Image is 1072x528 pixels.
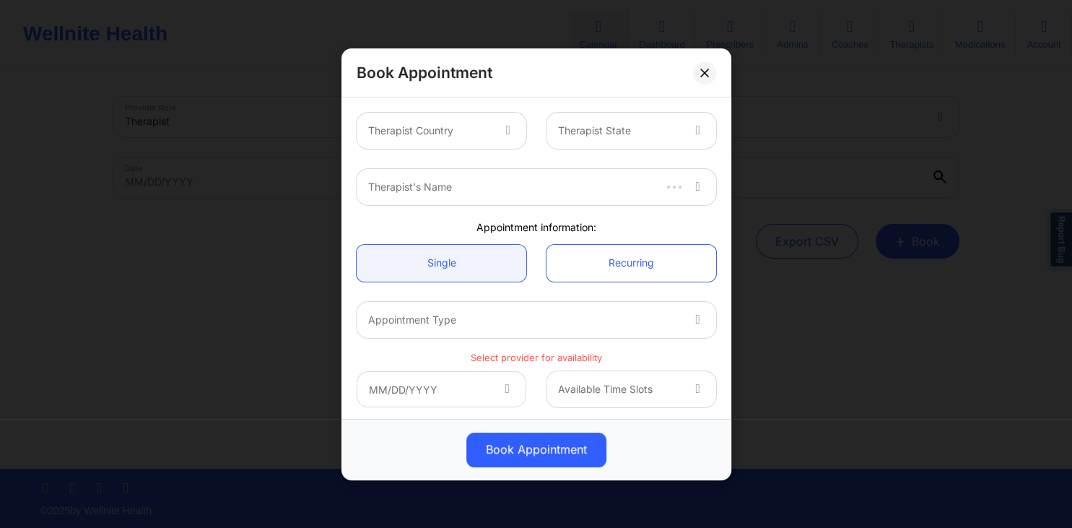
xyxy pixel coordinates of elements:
[357,244,526,281] a: Single
[347,220,726,235] div: Appointment information:
[546,244,716,281] a: Recurring
[357,350,716,364] p: Select provider for availability
[357,371,526,407] input: MM/DD/YYYY
[466,432,606,467] button: Book Appointment
[357,63,492,82] h2: Book Appointment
